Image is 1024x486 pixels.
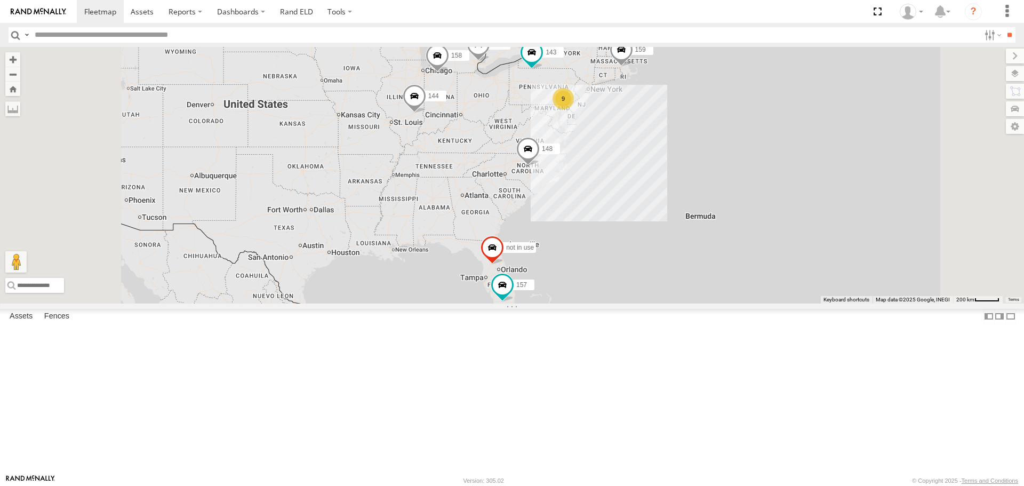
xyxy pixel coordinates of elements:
span: 144 [428,93,439,100]
i: ? [965,3,982,20]
label: Fences [39,309,75,324]
div: © Copyright 2025 - [912,477,1018,484]
span: 148 [542,146,553,153]
button: Zoom out [5,67,20,82]
span: Map data ©2025 Google, INEGI [876,297,950,302]
label: Measure [5,101,20,116]
span: 200 km [956,297,974,302]
button: Drag Pegman onto the map to open Street View [5,251,27,273]
button: Map Scale: 200 km per 43 pixels [953,296,1003,304]
span: 157 [516,281,527,289]
a: Terms and Conditions [962,477,1018,484]
label: Hide Summary Table [1005,309,1016,324]
a: Visit our Website [6,475,55,486]
img: rand-logo.svg [11,8,66,15]
label: Assets [4,309,38,324]
div: 9 [553,88,574,109]
span: 158 [451,52,462,59]
div: Version: 305.02 [463,477,504,484]
button: Keyboard shortcuts [823,296,869,304]
button: Zoom in [5,52,20,67]
span: not in use [506,244,534,252]
a: Terms [1008,297,1019,301]
button: Zoom Home [5,82,20,96]
span: 143 [546,49,556,56]
div: Larry Kelly [896,4,927,20]
label: Map Settings [1006,119,1024,134]
label: Search Filter Options [980,27,1003,43]
label: Dock Summary Table to the Left [983,309,994,324]
label: Search Query [22,27,31,43]
span: 159 [635,46,646,54]
label: Dock Summary Table to the Right [994,309,1005,324]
